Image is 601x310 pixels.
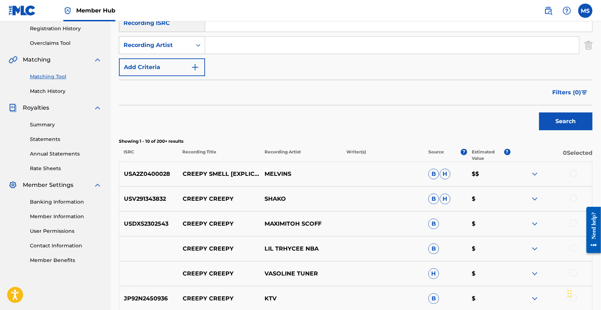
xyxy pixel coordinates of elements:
[467,245,510,253] p: $
[531,220,539,228] img: expand
[467,269,510,278] p: $
[119,195,178,203] p: USV291343832
[30,121,102,128] a: Summary
[76,6,115,15] span: Member Hub
[428,219,439,229] span: B
[119,58,205,76] button: Add Criteria
[531,195,539,203] img: expand
[440,194,450,204] span: H
[23,104,49,112] span: Royalties
[119,138,592,145] p: Showing 1 - 10 of 200+ results
[30,198,102,206] a: Banking Information
[30,227,102,235] a: User Permissions
[260,245,342,253] p: LIL TRHYCEE NBA
[560,4,574,18] div: Help
[9,104,17,112] img: Royalties
[30,165,102,172] a: Rate Sheets
[578,4,592,18] div: User Menu
[260,170,342,178] p: MELVINS
[428,149,444,162] p: Source
[541,4,555,18] a: Public Search
[511,149,592,162] p: 0 Selected
[531,269,539,278] img: expand
[30,242,102,249] a: Contact Information
[260,149,342,162] p: Recording Artist
[585,36,592,54] img: Delete Criterion
[93,181,102,189] img: expand
[428,169,439,179] span: B
[63,6,72,15] img: Top Rightsholder
[260,294,342,303] p: KTV
[565,276,601,310] iframe: Chat Widget
[178,149,260,162] p: Recording Title
[30,25,102,32] a: Registration History
[119,149,178,162] p: ISRC
[93,56,102,64] img: expand
[581,90,587,95] img: filter
[539,112,592,130] button: Search
[30,88,102,95] a: Match History
[531,294,539,303] img: expand
[467,220,510,228] p: $
[428,194,439,204] span: B
[30,40,102,47] a: Overclaims Tool
[191,63,199,72] img: 9d2ae6d4665cec9f34b9.svg
[30,150,102,158] a: Annual Statements
[440,169,450,179] span: H
[9,5,36,16] img: MLC Logo
[178,220,260,228] p: CREEPY CREEPY
[461,149,467,155] span: ?
[93,104,102,112] img: expand
[563,6,571,15] img: help
[30,136,102,143] a: Statements
[124,41,188,49] div: Recording Artist
[178,195,260,203] p: CREEPY CREEPY
[178,269,260,278] p: CREEPY CREEPY
[531,245,539,253] img: expand
[568,283,572,304] div: Drag
[9,181,17,189] img: Member Settings
[260,195,342,203] p: SHAKO
[260,220,342,228] p: MAXIMITOH SCOFF
[467,195,510,203] p: $
[544,6,553,15] img: search
[342,149,424,162] p: Writer(s)
[260,269,342,278] p: VASOLINE TUNER
[531,170,539,178] img: expand
[30,73,102,80] a: Matching Tool
[467,294,510,303] p: $
[23,56,51,64] span: Matching
[428,293,439,304] span: B
[472,149,504,162] p: Estimated Value
[178,294,260,303] p: CREEPY CREEPY
[30,213,102,220] a: Member Information
[581,200,601,259] iframe: Resource Center
[504,149,511,155] span: ?
[178,170,260,178] p: CREEPY SMELL [EXPLICIT]
[9,56,17,64] img: Matching
[428,243,439,254] span: B
[467,170,510,178] p: $$
[119,170,178,178] p: USA2Z0400028
[552,88,581,97] span: Filters ( 0 )
[23,181,73,189] span: Member Settings
[428,268,439,279] span: H
[548,84,592,101] button: Filters (0)
[119,220,178,228] p: USDXS2302543
[30,257,102,264] a: Member Benefits
[178,245,260,253] p: CREEPY CREEPY
[119,294,178,303] p: JP92N2450936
